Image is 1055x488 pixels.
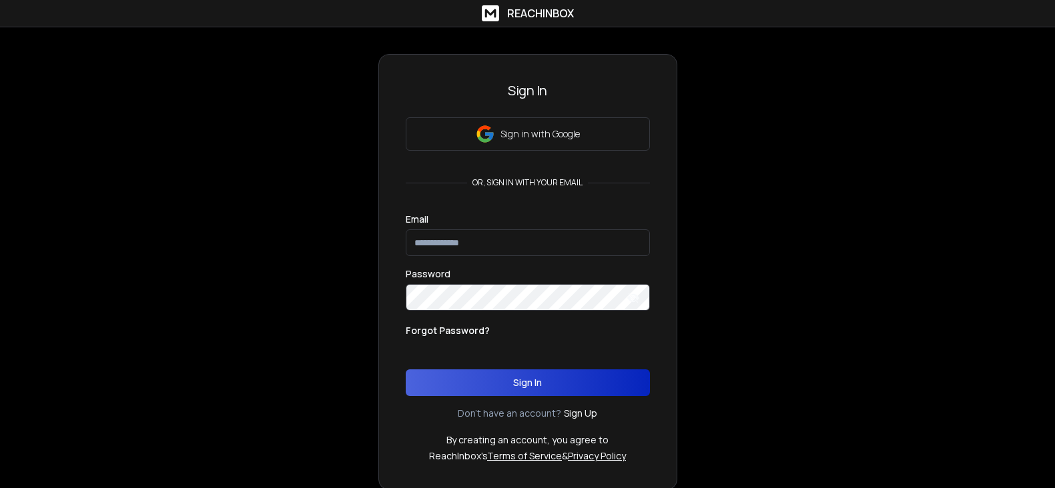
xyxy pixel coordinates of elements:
a: ReachInbox [482,5,574,21]
p: By creating an account, you agree to [446,433,609,447]
button: Sign In [406,369,650,396]
p: ReachInbox's & [429,449,626,463]
a: Privacy Policy [568,449,626,462]
p: Don't have an account? [458,407,561,420]
button: Sign in with Google [406,117,650,151]
label: Password [406,269,450,279]
a: Sign Up [564,407,597,420]
h1: ReachInbox [507,5,574,21]
p: Forgot Password? [406,324,490,337]
p: Sign in with Google [500,127,580,141]
a: Terms of Service [487,449,562,462]
h3: Sign In [406,81,650,100]
label: Email [406,215,428,224]
p: or, sign in with your email [467,177,588,188]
